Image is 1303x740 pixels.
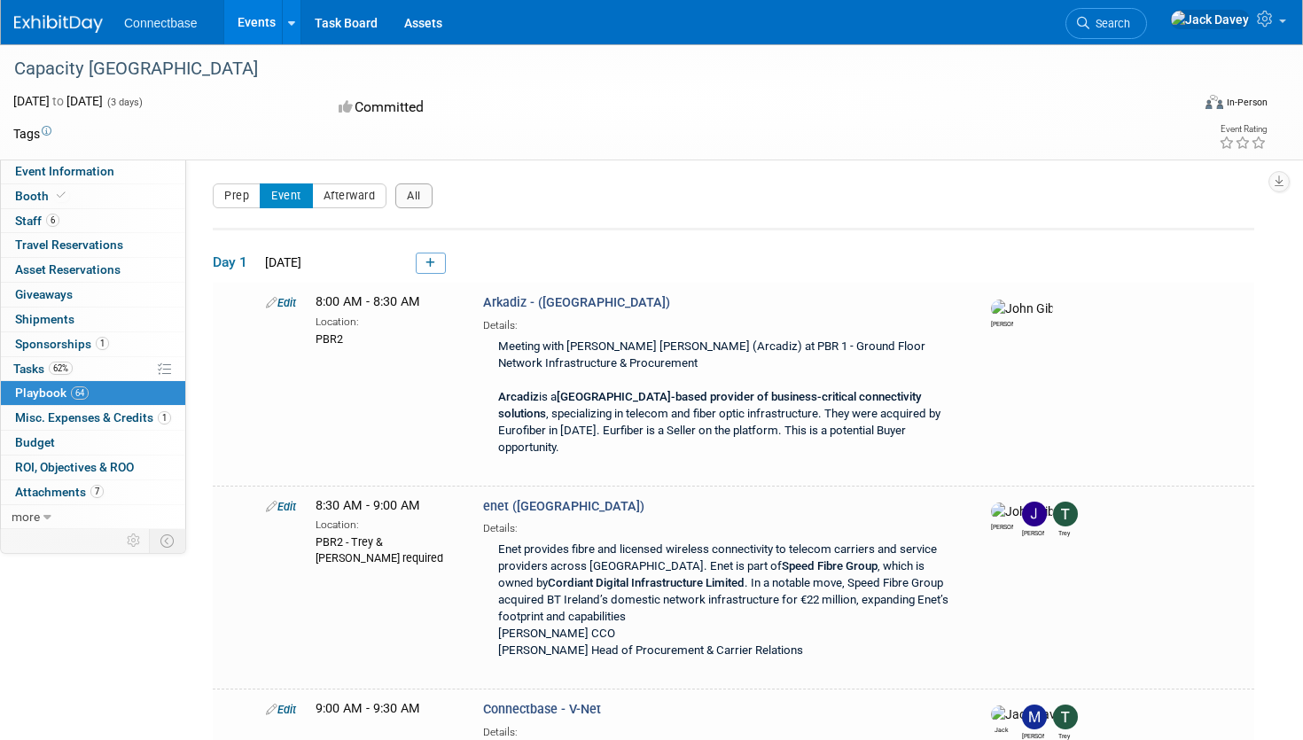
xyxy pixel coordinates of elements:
[71,386,89,400] span: 64
[15,337,109,351] span: Sponsorships
[13,125,51,143] td: Tags
[1,283,185,307] a: Giveaways
[1205,95,1223,109] img: Format-Inperson.png
[991,520,1013,532] div: John Giblin
[50,94,66,108] span: to
[548,576,745,589] b: Cordiant Digital Infrastructure Limited
[260,183,313,208] button: Event
[8,53,1161,85] div: Capacity [GEOGRAPHIC_DATA]
[316,701,420,716] span: 9:00 AM - 9:30 AM
[483,536,960,666] div: Enet provides fibre and licensed wireless connectivity to telecom carriers and service providers ...
[119,529,150,552] td: Personalize Event Tab Strip
[213,183,261,208] button: Prep
[1,308,185,331] a: Shipments
[1,184,185,208] a: Booth
[266,500,296,513] a: Edit
[1,332,185,356] a: Sponsorships1
[12,510,40,524] span: more
[1,505,185,529] a: more
[395,183,433,208] button: All
[46,214,59,227] span: 6
[483,333,960,463] div: Meeting with [PERSON_NAME] [PERSON_NAME] (Arcadiz) at PBR 1 - Ground Floor Network Infrastructure...
[1,480,185,504] a: Attachments7
[1,357,185,381] a: Tasks62%
[15,287,73,301] span: Giveaways
[15,435,55,449] span: Budget
[316,294,420,309] span: 8:00 AM - 8:30 AM
[266,296,296,309] a: Edit
[316,498,420,513] span: 8:30 AM - 9:00 AM
[991,723,1013,735] div: Jack Davey
[1022,705,1047,729] img: Mary Ann Rose
[1089,17,1130,30] span: Search
[213,253,257,272] span: Day 1
[1,406,185,430] a: Misc. Expenses & Credits1
[316,515,456,533] div: Location:
[15,189,69,203] span: Booth
[1053,705,1078,729] img: Trey Willis
[1022,526,1044,538] div: James Grant
[13,94,103,108] span: [DATE] [DATE]
[15,164,114,178] span: Event Information
[1,160,185,183] a: Event Information
[991,705,1054,723] img: Jack Davey
[57,191,66,200] i: Booth reservation complete
[483,702,601,717] span: Connectbase - V-Net
[1,233,185,257] a: Travel Reservations
[782,559,878,573] b: Speed Fibre Group
[96,337,109,350] span: 1
[150,529,186,552] td: Toggle Event Tabs
[991,300,1053,317] img: John Giblin
[1053,526,1075,538] div: Trey Willis
[49,362,73,375] span: 62%
[105,97,143,108] span: (3 days)
[483,313,960,333] div: Details:
[15,262,121,277] span: Asset Reservations
[13,362,73,376] span: Tasks
[1,209,185,233] a: Staff6
[991,317,1013,329] div: John Giblin
[1053,502,1078,526] img: Trey Willis
[15,485,104,499] span: Attachments
[1170,10,1250,29] img: Jack Davey
[498,390,922,420] b: [GEOGRAPHIC_DATA]-based provider of business-critical connectivity solutions
[483,295,670,310] span: Arkadiz - ([GEOGRAPHIC_DATA])
[483,516,960,536] div: Details:
[483,720,960,740] div: Details:
[1081,92,1268,119] div: Event Format
[316,330,456,347] div: PBR2
[312,183,387,208] button: Afterward
[1,381,185,405] a: Playbook64
[158,411,171,425] span: 1
[1,258,185,282] a: Asset Reservations
[15,386,89,400] span: Playbook
[15,312,74,326] span: Shipments
[991,502,1053,520] img: John Giblin
[15,214,59,228] span: Staff
[483,499,644,514] span: enet ([GEOGRAPHIC_DATA])
[15,460,134,474] span: ROI, Objectives & ROO
[15,238,123,252] span: Travel Reservations
[90,485,104,498] span: 7
[333,92,734,123] div: Committed
[1219,125,1267,134] div: Event Rating
[266,703,296,716] a: Edit
[1,431,185,455] a: Budget
[316,312,456,330] div: Location:
[498,390,539,403] b: Arcadiz
[1226,96,1268,109] div: In-Person
[1065,8,1147,39] a: Search
[14,15,103,33] img: ExhibitDay
[1,456,185,479] a: ROI, Objectives & ROO
[1022,502,1047,526] img: James Grant
[316,533,456,566] div: PBR2 - Trey & [PERSON_NAME] required
[124,16,198,30] span: Connectbase
[260,255,301,269] span: [DATE]
[15,410,171,425] span: Misc. Expenses & Credits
